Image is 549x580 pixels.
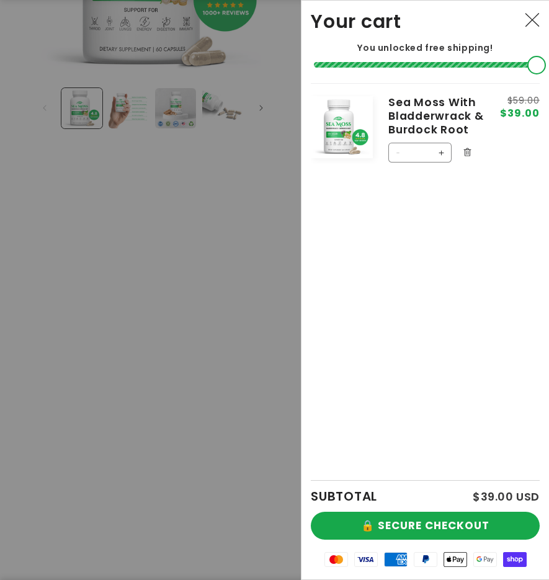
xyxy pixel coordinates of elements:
span: $39.00 [500,109,540,118]
p: $39.00 USD [473,491,540,502]
button: Remove Sea Moss With Bladderwrack & Burdock Root [458,143,476,162]
h2: Your cart [311,10,401,33]
button: Close [519,7,546,34]
button: 🔒 SECURE CHECKOUT [311,512,540,540]
s: $59.00 [500,96,540,105]
p: You unlocked free shipping! [311,42,540,53]
input: Quantity for Sea Moss With Bladderwrack &amp; Burdock Root [409,143,431,163]
h2: SUBTOTAL [311,490,377,502]
a: Sea Moss With Bladderwrack & Burdock Root [388,96,484,136]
